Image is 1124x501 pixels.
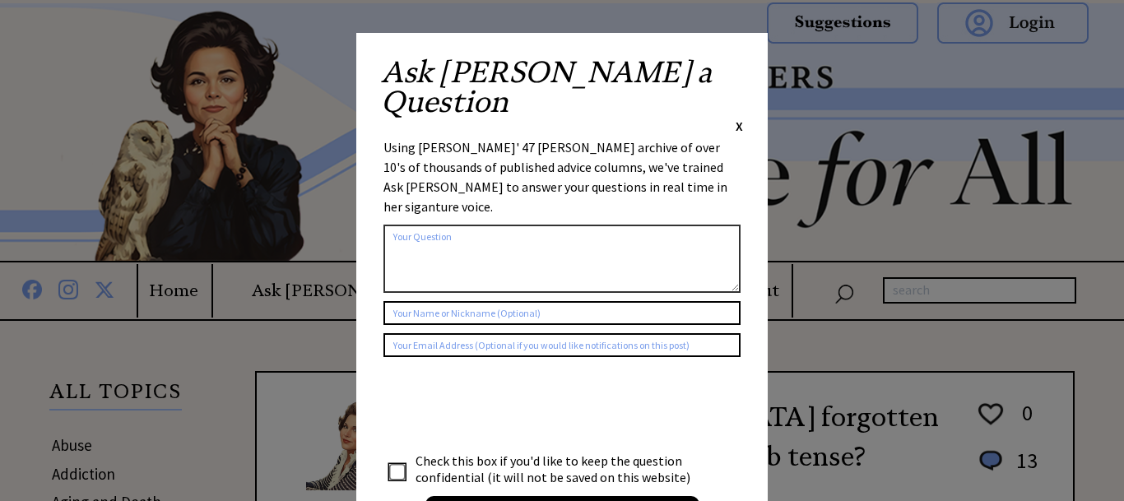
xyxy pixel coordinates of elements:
input: Your Email Address (Optional if you would like notifications on this post) [383,333,741,357]
h2: Ask [PERSON_NAME] a Question [381,58,743,117]
span: X [736,118,743,134]
div: Using [PERSON_NAME]' 47 [PERSON_NAME] archive of over 10's of thousands of published advice colum... [383,137,741,216]
input: Your Name or Nickname (Optional) [383,301,741,325]
td: Check this box if you'd like to keep the question confidential (it will not be saved on this webs... [415,452,706,486]
iframe: reCAPTCHA [383,373,634,438]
